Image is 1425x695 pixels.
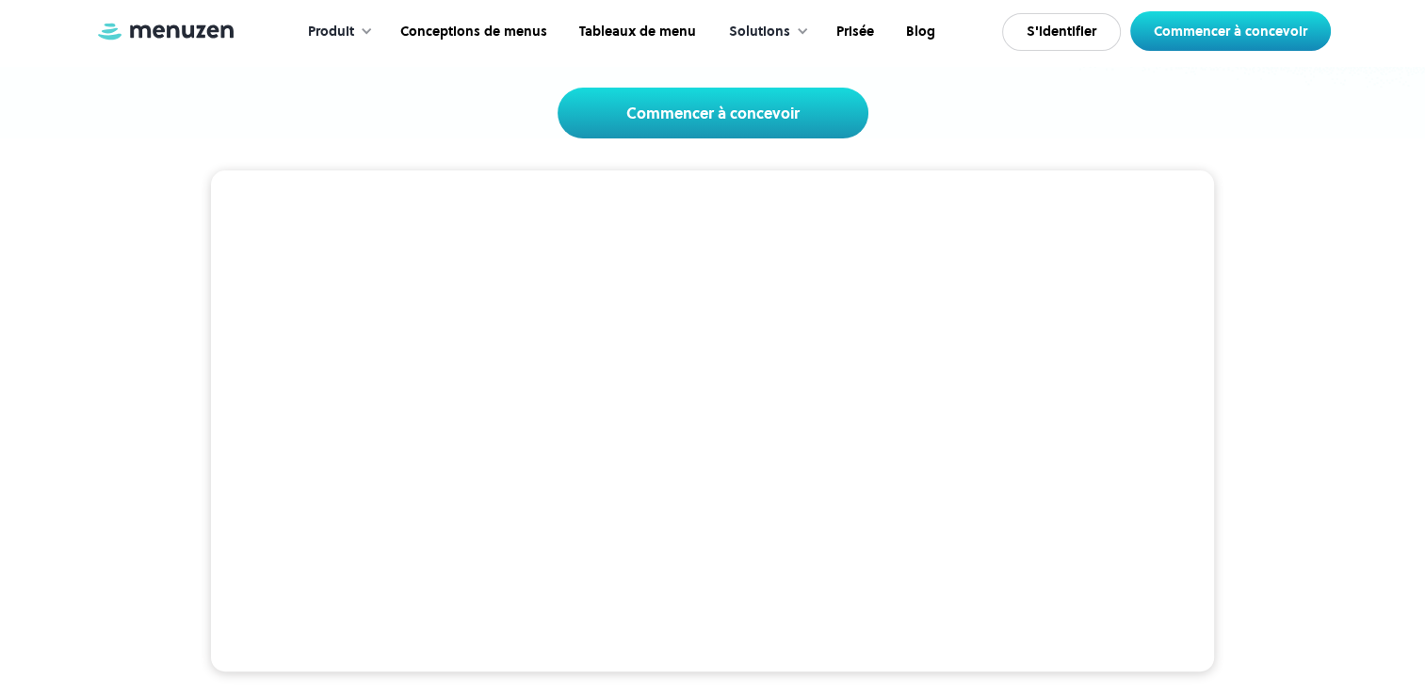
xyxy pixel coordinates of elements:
[888,3,949,61] a: Blog
[1130,11,1331,51] a: Commencer à concevoir
[308,22,354,42] div: Produit
[558,88,868,138] a: Commencer à concevoir
[561,3,710,61] a: Tableaux de menu
[382,3,561,61] a: Conceptions de menus
[729,22,790,42] div: Solutions
[818,3,888,61] a: Prisée
[710,3,818,61] div: Solutions
[1002,13,1121,51] a: S'identifier
[289,3,382,61] div: Produit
